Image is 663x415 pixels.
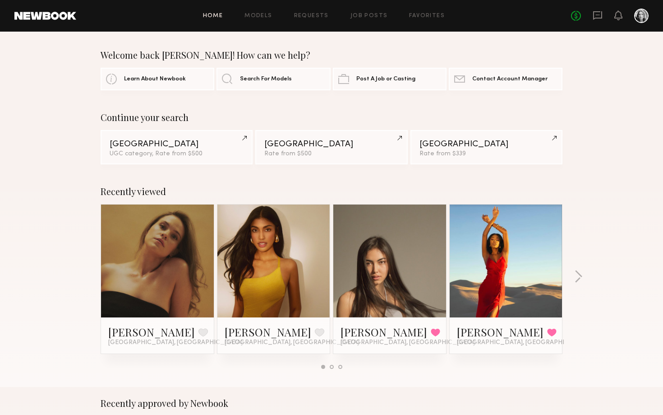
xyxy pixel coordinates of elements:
span: Learn About Newbook [124,76,186,82]
a: Post A Job or Casting [333,68,447,90]
span: [GEOGRAPHIC_DATA], [GEOGRAPHIC_DATA] [457,339,591,346]
a: [GEOGRAPHIC_DATA]Rate from $339 [410,130,562,164]
div: Rate from $500 [264,151,398,157]
a: Models [244,13,272,19]
span: [GEOGRAPHIC_DATA], [GEOGRAPHIC_DATA] [341,339,475,346]
a: [PERSON_NAME] [341,325,427,339]
div: Continue your search [101,112,562,123]
a: Job Posts [350,13,388,19]
div: [GEOGRAPHIC_DATA] [110,140,244,149]
div: Welcome back [PERSON_NAME]! How can we help? [101,50,562,61]
div: [GEOGRAPHIC_DATA] [419,140,553,149]
span: [GEOGRAPHIC_DATA], [GEOGRAPHIC_DATA] [225,339,359,346]
a: Requests [294,13,329,19]
span: [GEOGRAPHIC_DATA], [GEOGRAPHIC_DATA] [108,339,243,346]
div: Recently approved by Newbook [101,398,562,409]
a: [PERSON_NAME] [225,325,311,339]
div: Rate from $339 [419,151,553,157]
a: Search For Models [216,68,330,90]
a: [GEOGRAPHIC_DATA]Rate from $500 [255,130,407,164]
div: [GEOGRAPHIC_DATA] [264,140,398,149]
span: Search For Models [240,76,292,82]
a: [PERSON_NAME] [457,325,543,339]
div: UGC category, Rate from $500 [110,151,244,157]
span: Contact Account Manager [472,76,548,82]
a: Contact Account Manager [449,68,562,90]
a: Favorites [409,13,445,19]
a: Learn About Newbook [101,68,214,90]
div: Recently viewed [101,186,562,197]
span: Post A Job or Casting [356,76,415,82]
a: Home [203,13,223,19]
a: [PERSON_NAME] [108,325,195,339]
a: [GEOGRAPHIC_DATA]UGC category, Rate from $500 [101,130,253,164]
